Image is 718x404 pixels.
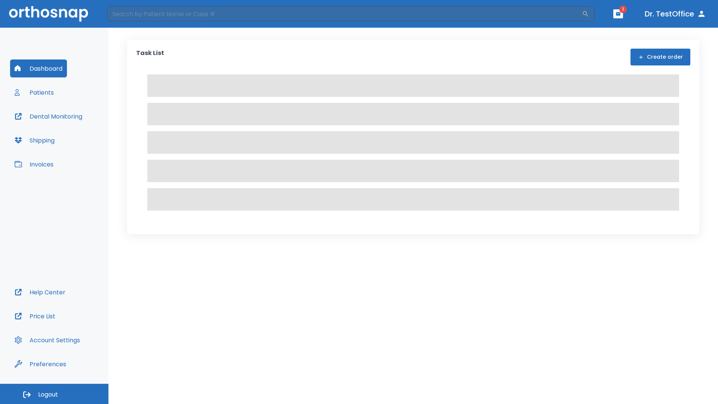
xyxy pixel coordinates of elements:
span: 1 [619,6,627,13]
button: Preferences [10,355,71,373]
span: Logout [38,391,58,399]
button: Price List [10,307,60,325]
input: Search by Patient Name or Case # [107,6,582,21]
button: Shipping [10,131,59,149]
button: Dr. TestOffice [642,7,709,21]
button: Dashboard [10,59,67,77]
button: Account Settings [10,331,85,349]
button: Invoices [10,155,58,173]
button: Help Center [10,283,70,301]
button: Dental Monitoring [10,107,87,125]
img: Orthosnap [9,6,88,21]
button: Patients [10,83,58,101]
button: Create order [630,49,690,65]
p: Task List [136,49,164,65]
